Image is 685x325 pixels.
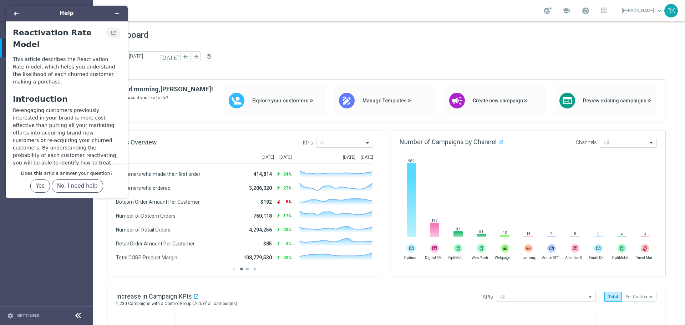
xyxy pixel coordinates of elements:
[17,314,39,318] a: Settings
[52,179,103,193] button: No, I need help
[562,7,570,15] span: school
[13,107,121,182] p: Re-engaging customers previously interested in your brand is more cost-effective than putting all...
[106,28,121,38] button: View original article
[656,7,664,15] span: keyboard_arrow_down
[7,313,14,319] i: settings
[13,27,106,50] h2: Reactivation Rate Model
[13,93,121,105] h1: Introduction
[621,5,664,16] a: [PERSON_NAME]keyboard_arrow_down
[111,9,123,19] button: Minimize widget
[664,4,678,17] div: RK
[11,9,22,19] button: Back
[30,179,50,193] button: Yes
[21,171,112,176] h3: Does this article answer your question?
[13,56,121,86] div: This article describes the Reactivation Rate model, which helps you understand the likelihood of ...
[32,9,101,17] h1: Help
